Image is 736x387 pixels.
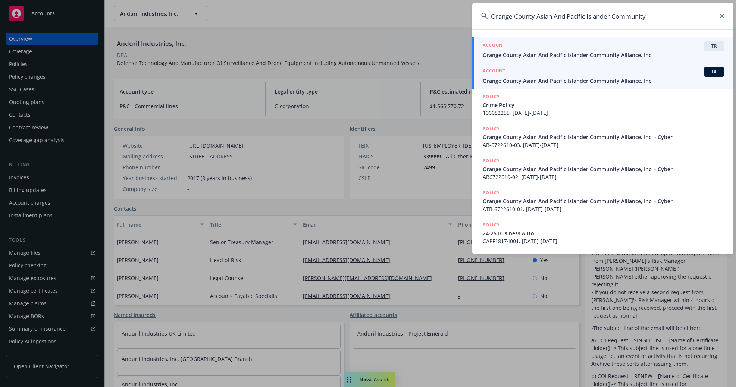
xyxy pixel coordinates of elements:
[483,157,500,164] h5: POLICY
[483,221,500,229] h5: POLICY
[483,237,724,245] span: CAPF18174001, [DATE]-[DATE]
[483,93,500,100] h5: POLICY
[483,173,724,181] span: AB6722610-02, [DATE]-[DATE]
[483,133,724,141] span: Orange County Asian And Pacific Islander Community Alliance, Inc. - Cyber
[472,217,733,249] a: POLICY24-25 Business AutoCAPF18174001, [DATE]-[DATE]
[483,77,724,85] span: Orange County Asian And Pacific Islander Community Alliance, Inc.
[472,153,733,185] a: POLICYOrange County Asian And Pacific Islander Community Alliance, Inc. - CyberAB6722610-02, [DAT...
[483,109,724,117] span: 106682255, [DATE]-[DATE]
[472,185,733,217] a: POLICYOrange County Asian And Pacific Islander Community Alliance, Inc. - CyberATB-6722610-01, [D...
[483,189,500,196] h5: POLICY
[472,37,733,63] a: ACCOUNTTROrange County Asian And Pacific Islander Community Alliance, Inc.
[483,197,724,205] span: Orange County Asian And Pacific Islander Community Alliance, Inc. - Cyber
[483,165,724,173] span: Orange County Asian And Pacific Islander Community Alliance, Inc. - Cyber
[472,89,733,121] a: POLICYCrime Policy106682255, [DATE]-[DATE]
[472,121,733,153] a: POLICYOrange County Asian And Pacific Islander Community Alliance, Inc. - CyberAB-6722610-03, [DA...
[483,125,500,132] h5: POLICY
[472,63,733,89] a: ACCOUNTBIOrange County Asian And Pacific Islander Community Alliance, Inc.
[483,141,724,149] span: AB-6722610-03, [DATE]-[DATE]
[483,101,724,109] span: Crime Policy
[472,3,733,29] input: Search...
[483,67,505,76] h5: ACCOUNT
[707,69,721,75] span: BI
[483,205,724,213] span: ATB-6722610-01, [DATE]-[DATE]
[483,41,505,50] h5: ACCOUNT
[707,43,721,50] span: TR
[483,229,724,237] span: 24-25 Business Auto
[483,51,724,59] span: Orange County Asian And Pacific Islander Community Alliance, Inc.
